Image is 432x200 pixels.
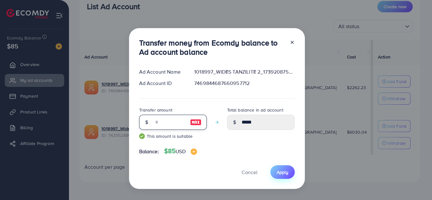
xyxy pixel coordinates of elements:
img: image [191,148,197,155]
div: 1018997_WIDES TANZILITE 2_1739208754661 [189,68,299,76]
div: Ad Account Name [134,68,189,76]
iframe: Chat [405,172,427,195]
span: Balance: [139,148,159,155]
h4: $85 [164,147,197,155]
span: Cancel [242,169,257,176]
div: Ad Account ID [134,80,189,87]
button: Cancel [234,165,265,179]
h3: Transfer money from Ecomdy balance to Ad account balance [139,38,285,57]
span: USD [176,148,185,155]
small: This amount is suitable [139,133,207,139]
label: Total balance in ad account [227,107,283,113]
span: Apply [277,169,288,175]
img: guide [139,133,145,139]
label: Transfer amount [139,107,172,113]
button: Apply [270,165,295,179]
img: image [190,118,201,126]
div: 7469844687660957712 [189,80,299,87]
